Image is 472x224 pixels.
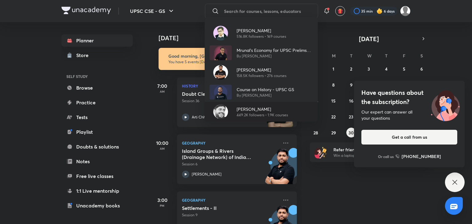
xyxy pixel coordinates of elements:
p: 516.8K followers • 169 courses [237,34,286,39]
a: Avatar[PERSON_NAME]158.5K followers • 276 courses [205,63,318,82]
img: Avatar [210,45,232,60]
img: Avatar [210,85,232,99]
img: Avatar [213,104,228,119]
img: Avatar [213,65,228,80]
a: Avatar[PERSON_NAME]516.8K followers • 169 courses [205,23,318,43]
h6: [PHONE_NUMBER] [402,153,441,160]
p: By [PERSON_NAME] [237,53,313,59]
img: Avatar [213,26,228,41]
p: By [PERSON_NAME] [237,93,294,98]
p: 158.5K followers • 276 courses [237,73,286,79]
p: [PERSON_NAME] [237,106,288,112]
p: [PERSON_NAME] [237,67,286,73]
p: Mrunal’s Economy for UPSC Prelims (PCB11-RAFTAAR) [237,47,313,53]
img: ttu_illustration_new.svg [426,88,465,121]
p: [PERSON_NAME] [237,27,286,34]
p: Course on History - UPSC GS [237,86,294,93]
a: AvatarCourse on History - UPSC GSBy [PERSON_NAME] [205,82,318,102]
button: Get a call from us [361,130,457,145]
h4: Have questions about the subscription? [361,88,457,106]
a: Avatar[PERSON_NAME]449.2K followers • 1.9K courses [205,102,318,122]
p: 449.2K followers • 1.9K courses [237,112,288,118]
a: AvatarMrunal’s Economy for UPSC Prelims (PCB11-RAFTAAR)By [PERSON_NAME] [205,43,318,63]
a: [PHONE_NUMBER] [395,153,441,160]
div: Our expert can answer all your questions [361,109,457,121]
p: Or call us [378,154,394,159]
